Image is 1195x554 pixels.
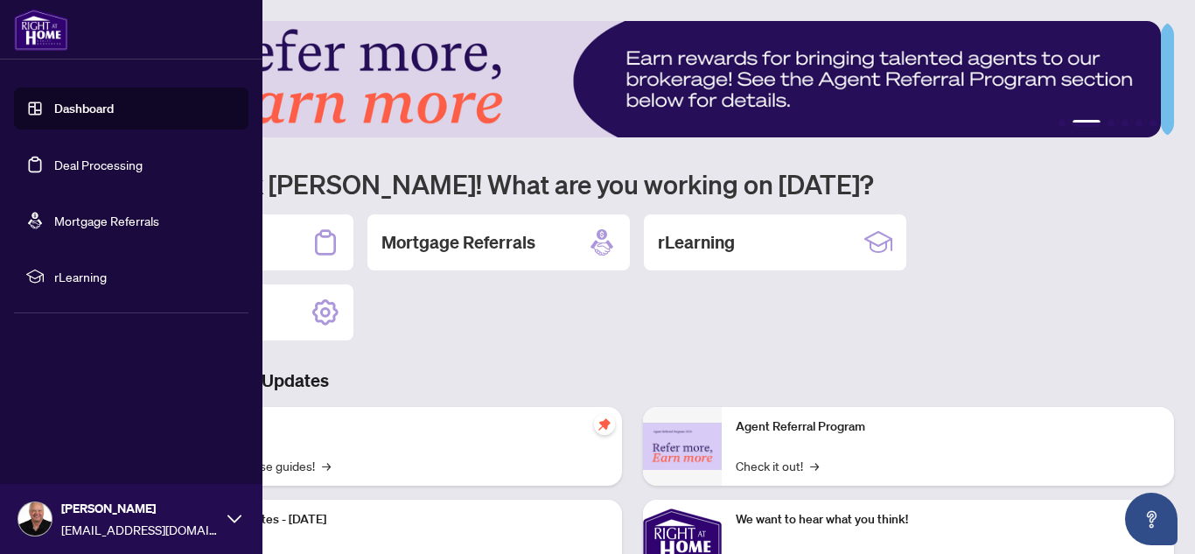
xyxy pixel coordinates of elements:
[184,417,608,437] p: Self-Help
[61,520,219,539] span: [EMAIL_ADDRESS][DOMAIN_NAME]
[91,21,1161,137] img: Slide 1
[1059,120,1066,127] button: 1
[658,230,735,255] h2: rLearning
[736,417,1160,437] p: Agent Referral Program
[810,456,819,475] span: →
[14,9,68,51] img: logo
[643,423,722,471] img: Agent Referral Program
[18,502,52,536] img: Profile Icon
[1150,120,1157,127] button: 6
[1136,120,1143,127] button: 5
[1073,120,1101,127] button: 2
[1108,120,1115,127] button: 3
[736,510,1160,529] p: We want to hear what you think!
[91,167,1174,200] h1: Welcome back [PERSON_NAME]! What are you working on [DATE]?
[54,267,236,286] span: rLearning
[61,499,219,518] span: [PERSON_NAME]
[381,230,535,255] h2: Mortgage Referrals
[1125,493,1178,545] button: Open asap
[184,510,608,529] p: Platform Updates - [DATE]
[91,368,1174,393] h3: Brokerage & Industry Updates
[594,414,615,435] span: pushpin
[54,157,143,172] a: Deal Processing
[322,456,331,475] span: →
[54,101,114,116] a: Dashboard
[54,213,159,228] a: Mortgage Referrals
[736,456,819,475] a: Check it out!→
[1122,120,1129,127] button: 4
